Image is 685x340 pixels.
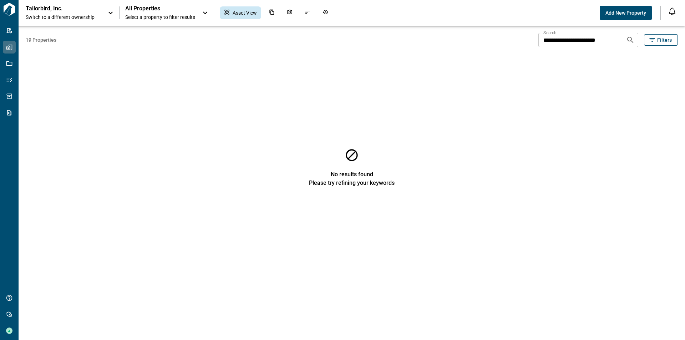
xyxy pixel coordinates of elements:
[300,6,315,19] div: Issues & Info
[623,33,638,47] button: Search properties
[125,14,195,21] span: Select a property to filter results
[26,5,90,12] p: Tailorbird, Inc.
[309,178,395,187] span: Please try refining your keywords
[600,6,652,20] button: Add New Property
[605,9,646,16] span: Add New Property
[331,162,373,178] span: No results found
[283,6,297,19] div: Photos
[644,34,678,46] button: Filters
[265,6,279,19] div: Documents
[26,36,536,44] span: 19 Properties
[26,14,101,21] span: Switch to a different ownership
[543,30,557,36] label: Search
[666,6,678,17] button: Open notification feed
[318,6,333,19] div: Job History
[220,6,261,19] div: Asset View
[233,9,257,16] span: Asset View
[125,5,195,12] span: All Properties
[657,36,672,44] span: Filters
